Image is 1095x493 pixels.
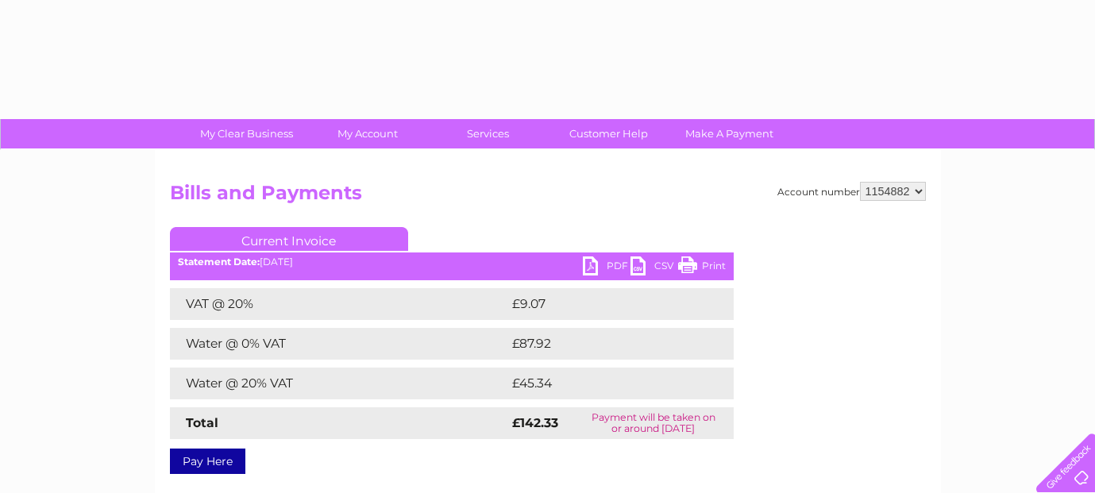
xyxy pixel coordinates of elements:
a: Print [678,256,726,279]
td: £9.07 [508,288,697,320]
a: Current Invoice [170,227,408,251]
td: VAT @ 20% [170,288,508,320]
td: £87.92 [508,328,701,360]
a: PDF [583,256,630,279]
strong: £142.33 [512,415,558,430]
a: Services [422,119,553,148]
a: My Clear Business [181,119,312,148]
a: Pay Here [170,449,245,474]
h2: Bills and Payments [170,182,926,212]
div: [DATE] [170,256,734,268]
td: Water @ 20% VAT [170,368,508,399]
b: Statement Date: [178,256,260,268]
a: My Account [302,119,433,148]
td: Water @ 0% VAT [170,328,508,360]
td: £45.34 [508,368,701,399]
a: Customer Help [543,119,674,148]
strong: Total [186,415,218,430]
td: Payment will be taken on or around [DATE] [573,407,733,439]
a: Make A Payment [664,119,795,148]
div: Account number [777,182,926,201]
a: CSV [630,256,678,279]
